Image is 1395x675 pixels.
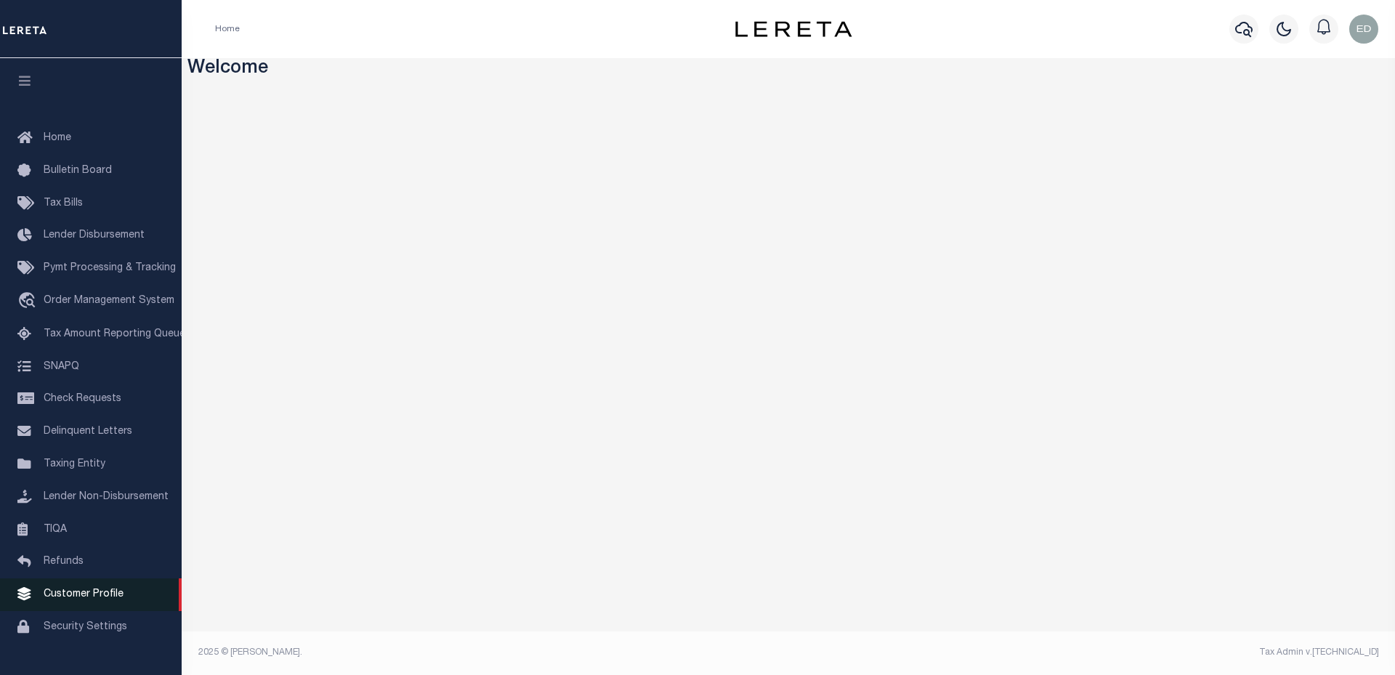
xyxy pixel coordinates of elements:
[17,292,41,311] i: travel_explore
[44,329,185,339] span: Tax Amount Reporting Queue
[44,492,169,502] span: Lender Non-Disbursement
[187,58,1390,81] h3: Welcome
[44,427,132,437] span: Delinquent Letters
[44,361,79,371] span: SNAPQ
[215,23,240,36] li: Home
[44,459,105,469] span: Taxing Entity
[44,589,124,599] span: Customer Profile
[44,394,121,404] span: Check Requests
[1349,15,1378,44] img: svg+xml;base64,PHN2ZyB4bWxucz0iaHR0cDovL3d3dy53My5vcmcvMjAwMC9zdmciIHBvaW50ZXItZXZlbnRzPSJub25lIi...
[44,198,83,209] span: Tax Bills
[735,21,852,37] img: logo-dark.svg
[44,133,71,143] span: Home
[44,524,67,534] span: TIQA
[44,230,145,241] span: Lender Disbursement
[44,296,174,306] span: Order Management System
[44,557,84,567] span: Refunds
[44,263,176,273] span: Pymt Processing & Tracking
[187,646,789,659] div: 2025 © [PERSON_NAME].
[44,166,112,176] span: Bulletin Board
[799,646,1379,659] div: Tax Admin v.[TECHNICAL_ID]
[44,622,127,632] span: Security Settings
